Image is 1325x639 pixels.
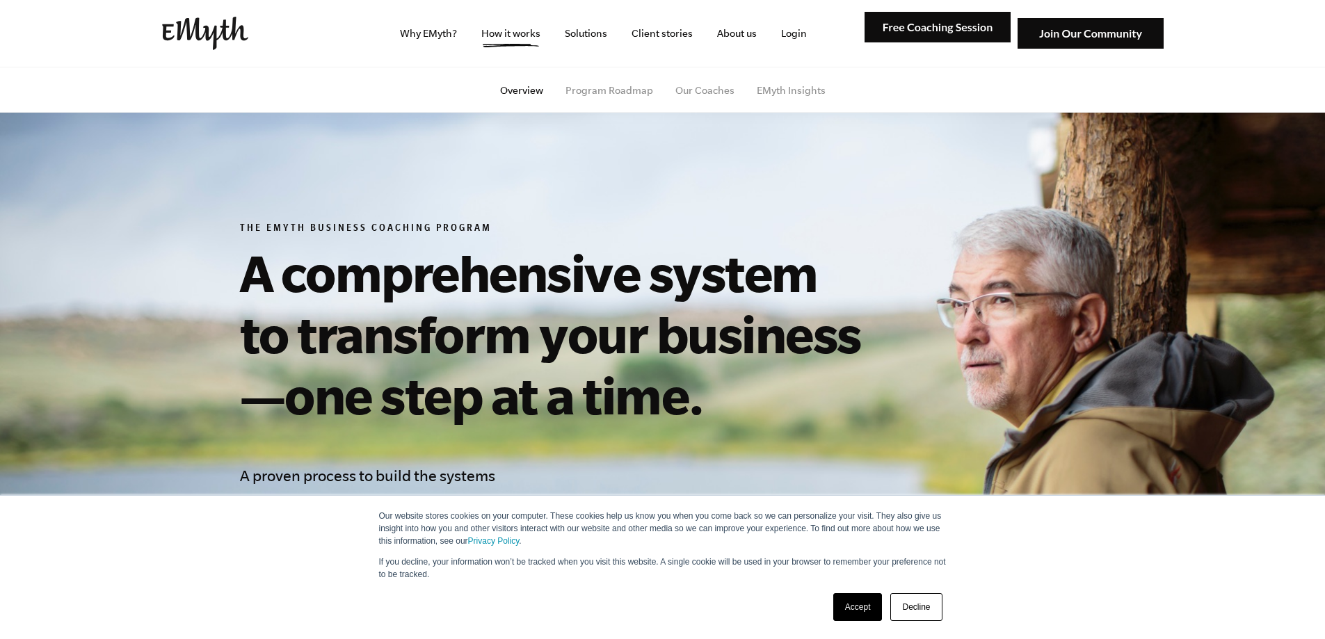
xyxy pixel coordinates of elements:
a: Program Roadmap [565,85,653,96]
a: Our Coaches [675,85,734,96]
a: Privacy Policy [468,536,520,546]
h4: A proven process to build the systems your business needs to grow—and the dedicated mentor you ne... [240,463,507,613]
a: Overview [500,85,543,96]
p: If you decline, your information won’t be tracked when you visit this website. A single cookie wi... [379,556,947,581]
img: EMyth [162,17,248,50]
img: Free Coaching Session [865,12,1011,43]
a: EMyth Insights [757,85,826,96]
a: Accept [833,593,883,621]
h6: The EMyth Business Coaching Program [240,223,874,236]
p: Our website stores cookies on your computer. These cookies help us know you when you come back so... [379,510,947,547]
a: Decline [890,593,942,621]
h1: A comprehensive system to transform your business—one step at a time. [240,242,874,426]
img: Join Our Community [1018,18,1164,49]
